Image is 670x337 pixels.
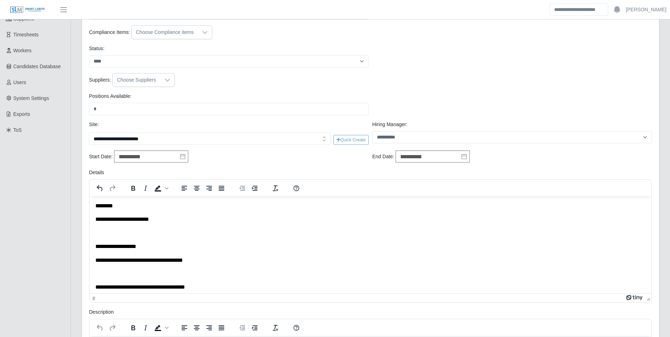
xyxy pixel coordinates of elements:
div: Choose Compliance items [132,26,198,39]
label: End Date: [372,153,394,160]
button: Clear formatting [269,183,281,193]
a: Powered by Tiny [626,295,644,301]
span: ToS [13,127,22,133]
button: Align left [178,183,190,193]
button: Italic [140,183,152,193]
button: Clear formatting [269,323,281,333]
span: Users [13,79,26,85]
button: Align right [203,183,215,193]
button: Help [290,183,302,193]
div: Choose Suppliers [113,73,160,87]
label: Status: [89,45,105,52]
span: System Settings [13,95,49,101]
button: Help [290,323,302,333]
span: Candidates Database [13,64,61,69]
button: Justify [215,323,227,333]
button: Align right [203,323,215,333]
button: Increase indent [249,183,261,193]
button: Justify [215,183,227,193]
button: Align center [191,183,203,193]
button: Align center [191,323,203,333]
span: Exports [13,111,30,117]
button: Quick Create [333,135,369,145]
label: Positions Available: [89,93,131,100]
div: Press the Up and Down arrow keys to resize the editor. [644,294,651,302]
button: Align left [178,323,190,333]
div: Background color Black [152,183,170,193]
label: Site: [89,121,99,128]
button: Redo [106,183,118,193]
span: Workers [13,48,32,53]
label: Description [89,308,114,316]
div: p [93,295,95,301]
label: Compliance Items: [89,29,130,36]
div: Background color Black [152,323,170,333]
button: Italic [140,323,152,333]
button: Redo [106,323,118,333]
label: Hiring Manager: [372,121,408,128]
iframe: Rich Text Area [90,196,651,293]
span: Timesheets [13,32,39,37]
button: Decrease indent [236,323,248,333]
a: [PERSON_NAME] [626,6,666,13]
body: Rich Text Area. Press ALT-0 for help. [6,6,556,190]
button: Increase indent [249,323,261,333]
label: Details [89,169,104,176]
button: Undo [94,323,106,333]
button: Decrease indent [236,183,248,193]
label: Start Date: [89,153,113,160]
button: Undo [94,183,106,193]
body: Rich Text Area. Press ALT-0 for help. [6,6,556,69]
img: SLM Logo [10,6,45,14]
button: Bold [127,183,139,193]
label: Suppliers: [89,76,111,84]
input: Search [550,4,608,16]
button: Bold [127,323,139,333]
